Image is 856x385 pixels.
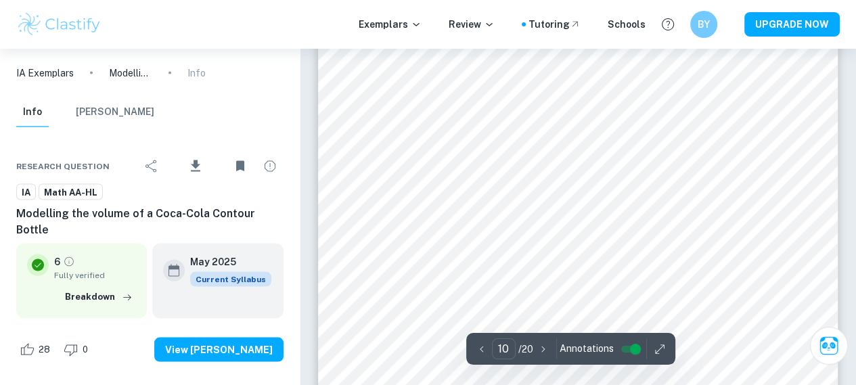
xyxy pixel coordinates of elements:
span: 0 [75,342,95,356]
button: BY [690,11,717,38]
a: Tutoring [528,17,581,32]
div: Report issue [256,152,284,179]
p: 6 [54,254,60,269]
button: Ask Clai [810,327,848,365]
div: Dislike [60,338,95,360]
div: Download [168,148,224,183]
button: Help and Feedback [656,13,679,36]
p: Review [449,17,495,32]
span: Fully verified [54,269,136,281]
h6: Modelling the volume of a Coca-Cola Contour Bottle [16,205,284,237]
span: Current Syllabus [190,271,271,286]
h6: May 2025 [190,254,261,269]
p: Info [187,65,206,80]
img: Clastify logo [16,11,102,38]
div: Like [16,338,58,360]
h6: BY [696,17,712,32]
button: UPGRADE NOW [744,12,840,37]
button: Info [16,97,49,127]
span: 28 [31,342,58,356]
div: Unbookmark [227,152,254,179]
div: This exemplar is based on the current syllabus. Feel free to refer to it for inspiration/ideas wh... [190,271,271,286]
button: View [PERSON_NAME] [154,337,284,361]
button: Breakdown [62,286,136,307]
a: Grade fully verified [63,255,75,267]
p: Exemplars [359,17,422,32]
p: / 20 [518,342,533,357]
a: Schools [608,17,646,32]
p: Modelling the volume of a Coca-Cola Contour Bottle [109,65,152,80]
span: Research question [16,160,110,172]
a: Math AA-HL [39,183,103,200]
button: [PERSON_NAME] [76,97,154,127]
a: IA Exemplars [16,65,74,80]
span: IA [17,185,35,199]
div: Share [138,152,165,179]
span: Math AA-HL [39,185,102,199]
a: IA [16,183,36,200]
span: Annotations [560,342,614,356]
